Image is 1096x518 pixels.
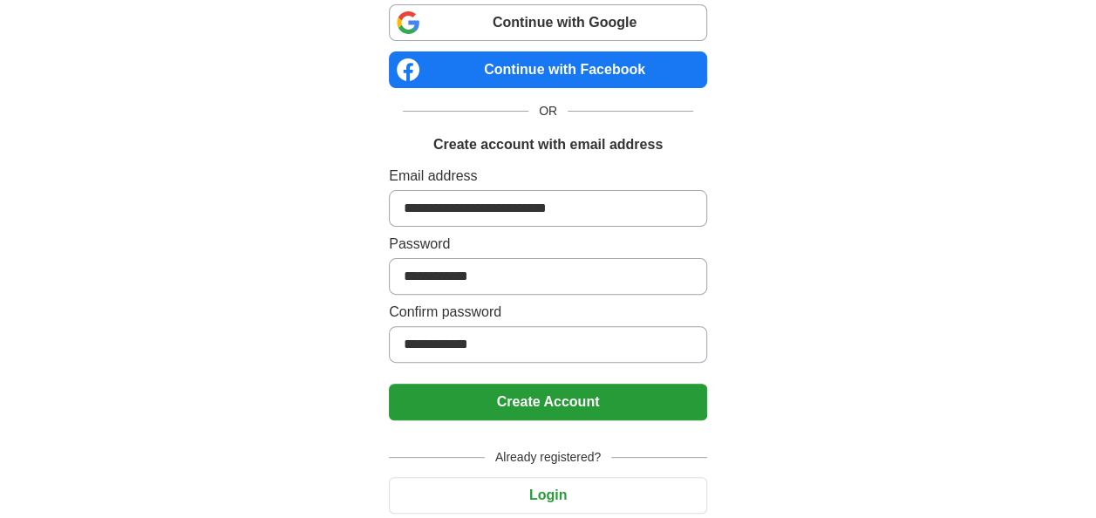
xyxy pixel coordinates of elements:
label: Email address [389,166,707,187]
label: Confirm password [389,302,707,323]
a: Continue with Google [389,4,707,41]
a: Continue with Facebook [389,51,707,88]
h1: Create account with email address [433,134,663,155]
button: Create Account [389,384,707,420]
a: Login [389,487,707,502]
span: Already registered? [485,448,611,467]
label: Password [389,234,707,255]
span: OR [528,102,568,120]
button: Login [389,477,707,514]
